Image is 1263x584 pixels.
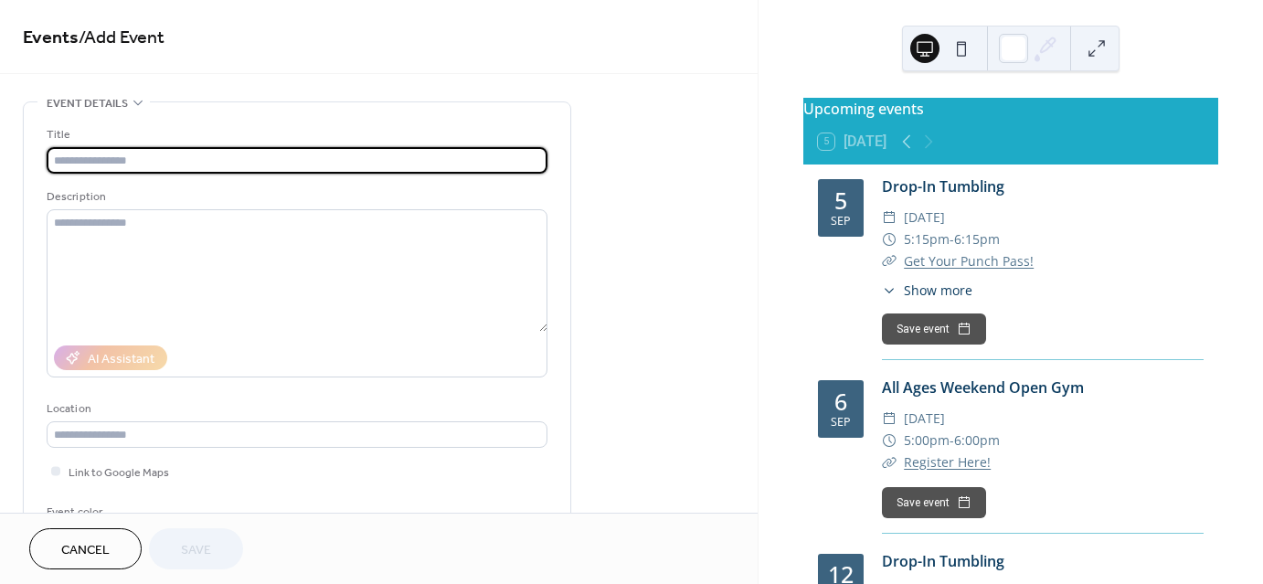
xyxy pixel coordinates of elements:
div: ​ [882,250,897,272]
button: ​Show more [882,281,972,300]
span: [DATE] [904,207,945,228]
span: - [950,228,954,250]
a: All Ages Weekend Open Gym [882,377,1084,398]
div: 5 [834,189,847,212]
span: 6:15pm [954,228,1000,250]
div: Upcoming events [803,98,1218,120]
a: Events [23,20,79,56]
span: Cancel [61,541,110,560]
a: Drop-In Tumbling [882,176,1004,196]
span: Link to Google Maps [69,463,169,483]
div: Location [47,399,544,419]
span: Event details [47,94,128,113]
div: Event color [47,503,184,522]
button: Cancel [29,528,142,569]
span: 6:00pm [954,430,1000,451]
a: Register Here! [904,453,991,471]
span: 5:00pm [904,430,950,451]
span: Show more [904,281,972,300]
button: Save event [882,313,986,345]
div: ​ [882,228,897,250]
div: Description [47,187,544,207]
span: / Add Event [79,20,165,56]
div: Sep [831,216,851,228]
div: ​ [882,281,897,300]
div: ​ [882,207,897,228]
button: Save event [882,487,986,518]
span: 5:15pm [904,228,950,250]
div: ​ [882,408,897,430]
a: Drop-In Tumbling [882,551,1004,571]
div: ​ [882,430,897,451]
a: Get Your Punch Pass! [904,252,1034,270]
div: Sep [831,417,851,429]
div: Title [47,125,544,144]
span: - [950,430,954,451]
div: 6 [834,390,847,413]
span: [DATE] [904,408,945,430]
div: ​ [882,451,897,473]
